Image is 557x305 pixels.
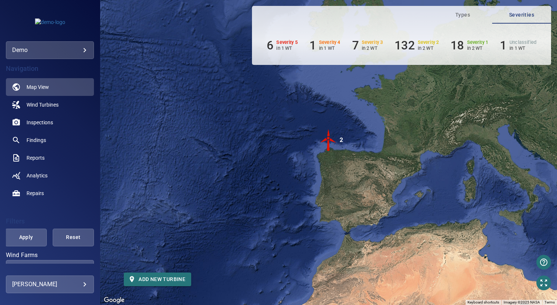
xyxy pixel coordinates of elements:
h6: 1 [500,38,507,52]
span: Map View [27,83,49,91]
img: Google [102,295,126,305]
gmp-advanced-marker: 2 [318,129,340,152]
h4: Navigation [6,65,94,72]
h6: 7 [352,38,359,52]
a: repairs noActive [6,184,94,202]
p: in 1 WT [276,45,298,51]
a: Terms (opens in new tab) [544,300,555,304]
div: Wind Farms [6,260,94,278]
h6: Severity 4 [319,40,340,45]
h6: 132 [395,38,414,52]
img: demo-logo [35,18,65,26]
img: windFarmIconCat5.svg [318,129,340,151]
span: Wind Turbines [27,101,59,108]
a: Open this area in Google Maps (opens a new window) [102,295,126,305]
li: Severity 3 [352,38,383,52]
span: Analytics [27,172,48,179]
h6: Unclassified [509,40,536,45]
a: findings noActive [6,131,94,149]
h6: 18 [451,38,464,52]
button: Apply [5,229,46,246]
h4: Filters [6,218,94,225]
a: map active [6,78,94,96]
li: Severity 4 [309,38,340,52]
button: Reset [53,229,94,246]
span: Repairs [27,190,44,197]
a: analytics noActive [6,167,94,184]
a: inspections noActive [6,114,94,131]
p: in 2 WT [418,45,439,51]
span: Reports [27,154,45,162]
span: Types [438,10,488,20]
span: Apply [14,233,37,242]
button: Keyboard shortcuts [467,300,499,305]
span: Inspections [27,119,53,126]
a: windturbines noActive [6,96,94,114]
span: Imagery ©2025 NASA [504,300,540,304]
li: Severity 2 [395,38,439,52]
span: Severities [497,10,547,20]
h6: 6 [267,38,273,52]
a: reports noActive [6,149,94,167]
div: [PERSON_NAME] [12,278,88,290]
li: Severity Unclassified [500,38,536,52]
span: Reset [62,233,85,242]
label: Wind Farms [6,252,94,258]
div: demo [12,44,88,56]
h6: Severity 5 [276,40,298,45]
p: in 2 WT [362,45,383,51]
h6: Severity 2 [418,40,439,45]
div: 2 [340,129,343,151]
div: demo [6,41,94,59]
li: Severity 5 [267,38,298,52]
button: Add new turbine [124,273,191,286]
span: Findings [27,136,46,144]
p: in 1 WT [509,45,536,51]
li: Severity 1 [451,38,488,52]
h6: Severity 3 [362,40,383,45]
p: in 2 WT [467,45,488,51]
h6: Severity 1 [467,40,488,45]
h6: 1 [309,38,316,52]
p: in 1 WT [319,45,340,51]
span: Add new turbine [130,275,185,284]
